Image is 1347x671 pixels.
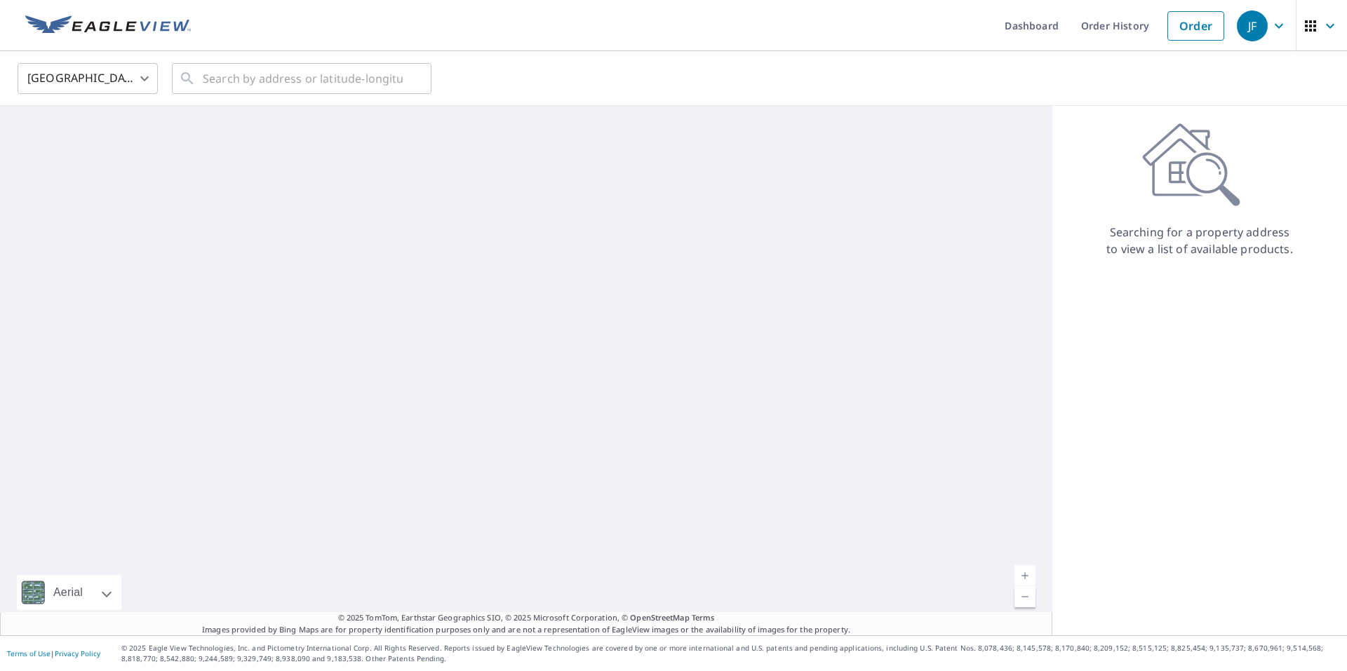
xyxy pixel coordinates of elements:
img: EV Logo [25,15,191,36]
a: Terms [692,612,715,623]
div: Aerial [49,575,87,610]
a: Privacy Policy [55,649,100,658]
p: Searching for a property address to view a list of available products. [1106,224,1294,257]
a: Order [1167,11,1224,41]
a: Terms of Use [7,649,51,658]
input: Search by address or latitude-longitude [203,59,403,98]
a: Current Level 5, Zoom In [1014,565,1036,586]
span: © 2025 TomTom, Earthstar Geographics SIO, © 2025 Microsoft Corporation, © [338,612,715,624]
p: | [7,649,100,658]
a: Current Level 5, Zoom Out [1014,586,1036,607]
div: JF [1237,11,1268,41]
div: Aerial [17,575,121,610]
p: © 2025 Eagle View Technologies, Inc. and Pictometry International Corp. All Rights Reserved. Repo... [121,643,1340,664]
a: OpenStreetMap [630,612,689,623]
div: [GEOGRAPHIC_DATA] [18,59,158,98]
